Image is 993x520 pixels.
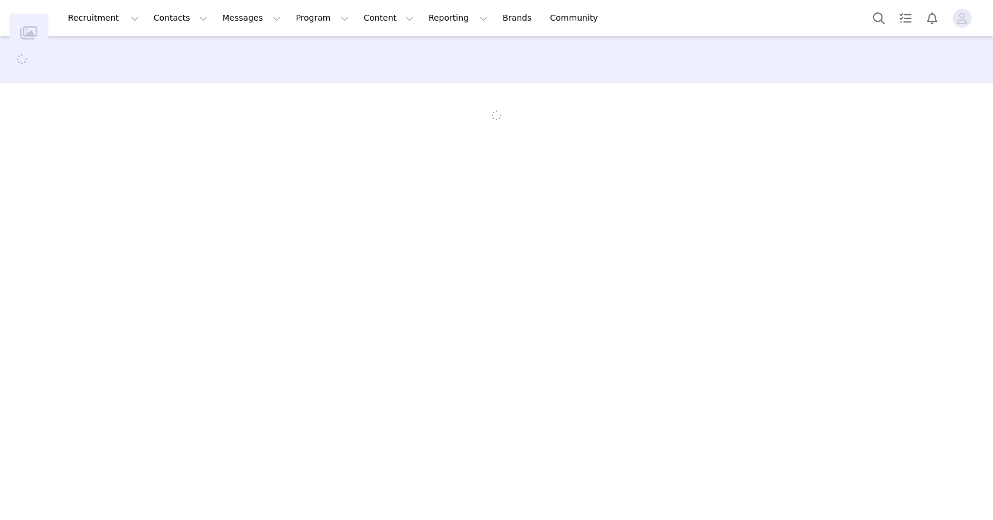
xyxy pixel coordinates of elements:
[61,5,146,31] button: Recruitment
[495,5,542,31] a: Brands
[919,5,945,31] button: Notifications
[956,9,968,28] div: avatar
[356,5,421,31] button: Content
[946,9,984,28] button: Profile
[421,5,495,31] button: Reporting
[543,5,611,31] a: Community
[288,5,356,31] button: Program
[893,5,919,31] a: Tasks
[215,5,288,31] button: Messages
[147,5,215,31] button: Contacts
[866,5,892,31] button: Search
